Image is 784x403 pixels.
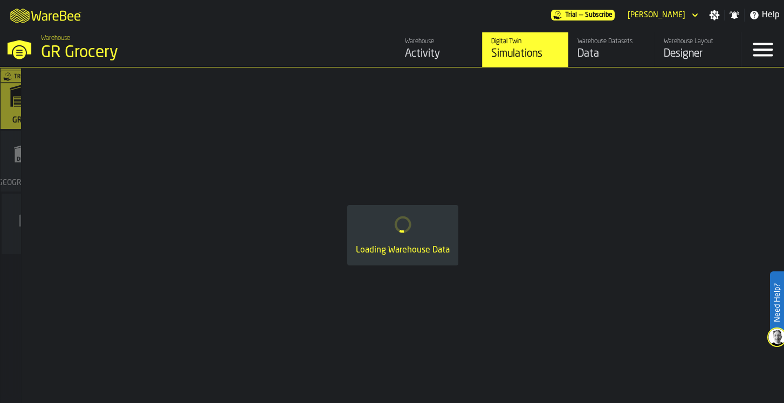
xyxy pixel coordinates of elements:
[491,46,560,62] div: Simulations
[551,10,615,21] a: link-to-/wh/i/e451d98b-95f6-4604-91ff-c80219f9c36d/pricing/
[664,46,732,62] div: Designer
[664,38,732,45] div: Warehouse Layout
[405,38,473,45] div: Warehouse
[741,32,784,67] label: button-toggle-Menu
[1,131,61,194] a: link-to-/wh/i/16932755-72b9-4ea4-9c69-3f1f3a500823/simulations
[356,244,450,257] div: Loading Warehouse Data
[771,272,783,333] label: Need Help?
[482,32,568,67] a: link-to-/wh/i/e451d98b-95f6-4604-91ff-c80219f9c36d/simulations
[405,46,473,62] div: Activity
[585,11,613,19] span: Subscribe
[577,38,646,45] div: Warehouse Datasets
[551,10,615,21] div: Menu Subscription
[705,10,724,21] label: button-toggle-Settings
[568,32,655,67] a: link-to-/wh/i/e451d98b-95f6-4604-91ff-c80219f9c36d/data
[579,11,583,19] span: —
[41,43,332,63] div: GR Grocery
[14,74,28,80] span: Trial
[1,69,61,131] a: link-to-/wh/i/e451d98b-95f6-4604-91ff-c80219f9c36d/simulations
[2,194,60,256] a: link-to-/wh/new
[623,9,700,22] div: DropdownMenuValue-Sandhya Gopakumar
[396,32,482,67] a: link-to-/wh/i/e451d98b-95f6-4604-91ff-c80219f9c36d/feed/
[762,9,780,22] span: Help
[491,38,560,45] div: Digital Twin
[628,11,685,19] div: DropdownMenuValue-Sandhya Gopakumar
[41,35,70,42] span: Warehouse
[577,46,646,62] div: Data
[655,32,741,67] a: link-to-/wh/i/e451d98b-95f6-4604-91ff-c80219f9c36d/designer
[725,10,744,21] label: button-toggle-Notifications
[565,11,577,19] span: Trial
[745,9,784,22] label: button-toggle-Help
